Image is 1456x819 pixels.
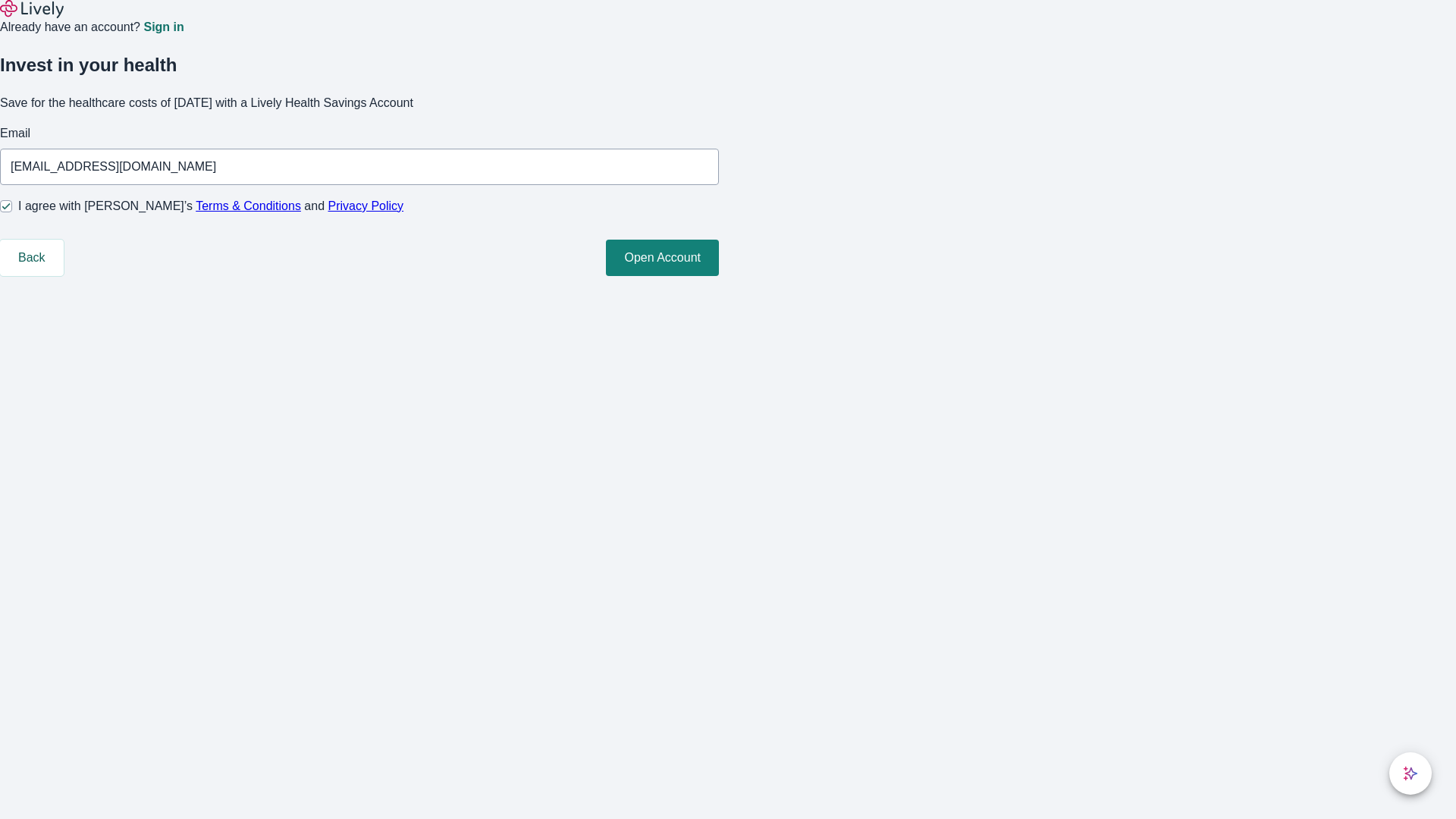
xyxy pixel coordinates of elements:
a: Terms & Conditions [196,199,301,212]
span: I agree with [PERSON_NAME]’s and [18,197,403,215]
svg: Lively AI Assistant [1403,766,1418,781]
button: chat [1389,752,1432,795]
button: Open Account [606,240,719,276]
a: Privacy Policy [328,199,404,212]
a: Sign in [143,21,184,33]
